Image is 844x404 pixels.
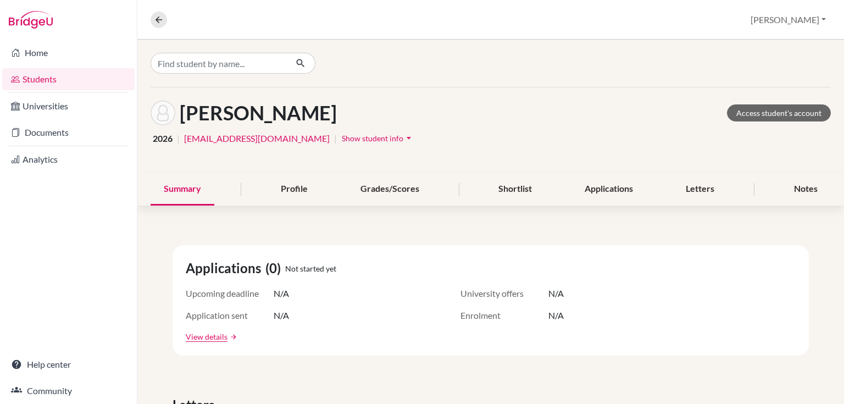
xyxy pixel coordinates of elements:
[227,333,237,341] a: arrow_forward
[2,353,135,375] a: Help center
[151,101,175,125] img: Mingjie Zhu's avatar
[285,263,336,274] span: Not started yet
[2,68,135,90] a: Students
[177,132,180,145] span: |
[151,53,287,74] input: Find student by name...
[2,95,135,117] a: Universities
[274,309,289,322] span: N/A
[180,101,337,125] h1: [PERSON_NAME]
[571,173,646,206] div: Applications
[9,11,53,29] img: Bridge-U
[186,287,274,300] span: Upcoming deadline
[186,309,274,322] span: Application sent
[781,173,831,206] div: Notes
[347,173,432,206] div: Grades/Scores
[334,132,337,145] span: |
[2,148,135,170] a: Analytics
[341,130,415,147] button: Show student infoarrow_drop_down
[548,287,564,300] span: N/A
[274,287,289,300] span: N/A
[460,287,548,300] span: University offers
[673,173,728,206] div: Letters
[186,258,265,278] span: Applications
[746,9,831,30] button: [PERSON_NAME]
[342,134,403,143] span: Show student info
[485,173,545,206] div: Shortlist
[2,380,135,402] a: Community
[153,132,173,145] span: 2026
[265,258,285,278] span: (0)
[403,132,414,143] i: arrow_drop_down
[460,309,548,322] span: Enrolment
[186,331,227,342] a: View details
[2,121,135,143] a: Documents
[727,104,831,121] a: Access student's account
[2,42,135,64] a: Home
[548,309,564,322] span: N/A
[268,173,321,206] div: Profile
[184,132,330,145] a: [EMAIL_ADDRESS][DOMAIN_NAME]
[151,173,214,206] div: Summary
